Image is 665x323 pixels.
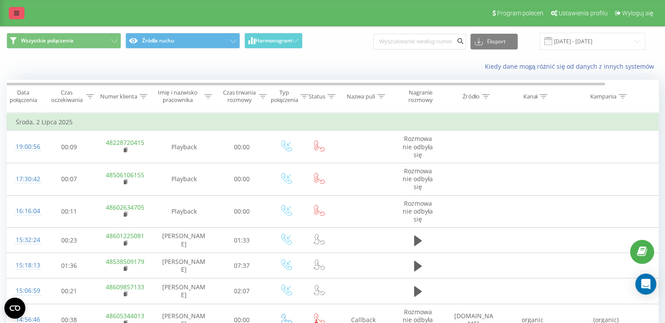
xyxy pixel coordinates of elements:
td: 01:36 [42,253,97,278]
span: Ustawienia profilu [559,10,608,17]
td: Playback [153,131,215,163]
td: [PERSON_NAME] [153,278,215,304]
button: Źródła ruchu [125,33,240,49]
td: 00:23 [42,228,97,253]
div: Typ połączenia [271,89,298,104]
div: Źródło [463,93,480,100]
td: [PERSON_NAME] [153,228,215,253]
div: Nagranie rozmowy [399,89,442,104]
button: Eksport [470,34,518,49]
a: 48538509179 [106,257,144,266]
div: 19:00:56 [16,138,33,155]
td: Playback [153,195,215,228]
a: 48506106155 [106,171,144,179]
span: Program poleceń [497,10,543,17]
a: 48609857133 [106,283,144,291]
a: 48605344013 [106,312,144,320]
div: Open Intercom Messenger [635,274,656,295]
a: 48602634705 [106,203,144,211]
div: Status [309,93,325,100]
button: Harmonogram [244,33,303,49]
td: 00:00 [215,131,269,163]
button: Wszystkie połączenia [7,33,121,49]
div: Kampania [590,93,616,100]
span: Rozmowa nie odbyła się [403,167,433,191]
a: 48601225081 [106,232,144,240]
a: 48228720415 [106,138,144,147]
td: [PERSON_NAME] [153,253,215,278]
div: Imię i nazwisko pracownika [153,89,202,104]
td: 07:37 [215,253,269,278]
span: Rozmowa nie odbyła się [403,134,433,158]
td: 00:21 [42,278,97,304]
div: 17:30:42 [16,171,33,188]
span: Rozmowa nie odbyła się [403,199,433,223]
td: Playback [153,163,215,195]
td: 00:00 [215,163,269,195]
td: 01:33 [215,228,269,253]
td: 02:07 [215,278,269,304]
div: 15:06:59 [16,282,33,299]
div: Kanał [523,93,537,100]
span: Harmonogram [255,38,292,44]
div: Czas oczekiwania [49,89,84,104]
td: 00:11 [42,195,97,228]
td: 00:00 [215,195,269,228]
a: Kiedy dane mogą różnić się od danych z innych systemów [484,62,658,70]
span: Wszystkie połączenia [21,37,73,44]
span: Wyloguj się [622,10,653,17]
div: 15:32:24 [16,232,33,249]
div: 15:18:13 [16,257,33,274]
td: 00:07 [42,163,97,195]
div: Numer klienta [100,93,137,100]
td: 00:09 [42,131,97,163]
div: 16:16:04 [16,203,33,220]
button: Open CMP widget [4,298,25,319]
div: Data połączenia [7,89,39,104]
div: Nazwa puli [347,93,375,100]
div: Czas trwania rozmowy [222,89,257,104]
input: Wyszukiwanie według numeru [373,34,466,49]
